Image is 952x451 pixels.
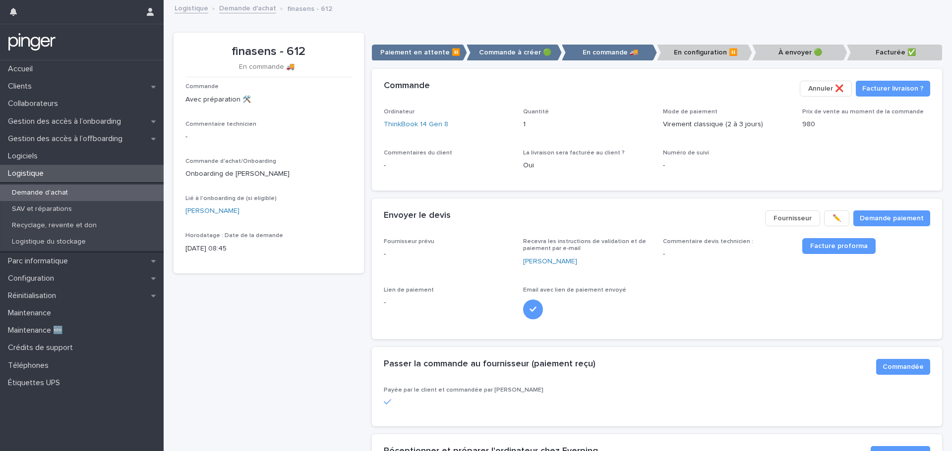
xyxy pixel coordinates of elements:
[808,84,843,94] span: Annuler ❌​
[824,210,849,226] button: ✏️
[4,238,94,246] p: Logistique du stockage
[562,45,657,61] p: En commande 🚚​
[4,308,59,318] p: Maintenance
[4,151,46,161] p: Logiciels
[219,2,276,13] a: Demande d'achat
[4,256,76,266] p: Parc informatique
[765,210,820,226] button: Fournisseur
[657,45,752,61] p: En configuration ⏸️
[4,64,41,74] p: Accueil
[467,45,562,61] p: Commande à créer 🟢
[185,196,277,201] span: Lié à l'onboarding de (si eligible)
[833,213,841,223] span: ✏️
[847,45,942,61] p: Facturée ✅
[663,160,791,171] p: -
[175,2,208,13] a: Logistique
[4,343,81,352] p: Crédits de support
[384,298,386,308] p: -
[185,244,352,254] p: [DATE] 08:45
[523,119,651,130] p: 1
[773,213,812,223] span: Fournisseur
[185,63,348,71] p: En commande 🚚​
[4,205,80,213] p: SAV et réparations
[860,213,924,223] span: Demande paiement
[384,150,452,156] span: Commentaires du client
[663,119,791,130] p: Virement classique (2 à 3 jours)
[4,221,105,230] p: Recyclage, revente et don
[523,239,646,251] span: Recevra les instructions de validation et de paiement par e-mail
[4,378,68,388] p: Étiquettes UPS
[523,160,651,171] p: Oui
[372,45,467,61] p: Paiement en attente ⏸️
[752,45,847,61] p: À envoyer 🟢
[802,109,924,115] span: Prix de vente au moment de la commande
[384,81,430,92] h2: Commande
[185,206,239,216] a: [PERSON_NAME]
[185,233,283,239] span: Horodatage : Date de la demande
[4,99,66,108] p: Collaborateurs
[4,189,76,197] p: Demande d'achat
[185,45,352,59] p: finasens - 612
[4,291,64,301] p: Réinitialisation
[384,109,415,115] span: Ordinateur
[810,243,868,250] span: Facture proforma
[523,256,577,267] a: [PERSON_NAME]
[384,359,595,370] h2: Passer la commande au fournisseur (paiement reçu)
[384,239,434,245] span: Fournisseur prévu
[853,210,930,226] button: Demande paiement
[856,81,930,97] button: Facturer livraison ?
[4,326,71,335] p: Maintenance 🆕
[287,2,332,13] p: finasens - 612
[384,160,512,171] p: -
[384,210,451,221] h2: Envoyer le devis
[384,119,448,130] a: ThinkBook 14 Gen 8
[800,81,852,97] button: Annuler ❌​
[4,169,52,178] p: Logistique
[384,387,543,393] span: Payée par le client et commandée par [PERSON_NAME]
[883,362,924,372] span: Commandée
[4,134,130,144] p: Gestion des accès à l’offboarding
[185,84,219,90] span: Commande
[384,249,512,259] p: -
[185,121,256,127] span: Commentaire technicien
[663,239,753,245] span: Commentaire devis technicien :
[523,287,626,293] span: Email avec lien de paiement envoyé
[185,169,352,179] p: Onboarding de [PERSON_NAME]
[523,109,549,115] span: Quantité
[876,359,930,375] button: Commandée
[185,158,276,164] span: Commande d'achat/Onboarding
[802,119,930,130] p: 980
[802,238,876,254] a: Facture proforma
[663,150,709,156] span: Numéro de suivi
[384,287,434,293] span: Lien de paiement
[4,274,62,283] p: Configuration
[663,109,717,115] span: Mode de paiement
[8,32,56,52] img: mTgBEunGTSyRkCgitkcU
[523,150,625,156] span: La livraison sera facturée au client ?
[4,361,57,370] p: Téléphones
[862,84,924,94] span: Facturer livraison ?
[663,249,791,259] p: -
[4,117,129,126] p: Gestion des accès à l’onboarding
[185,95,352,105] p: Avec préparation 🛠️
[185,132,352,142] p: -
[4,82,40,91] p: Clients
